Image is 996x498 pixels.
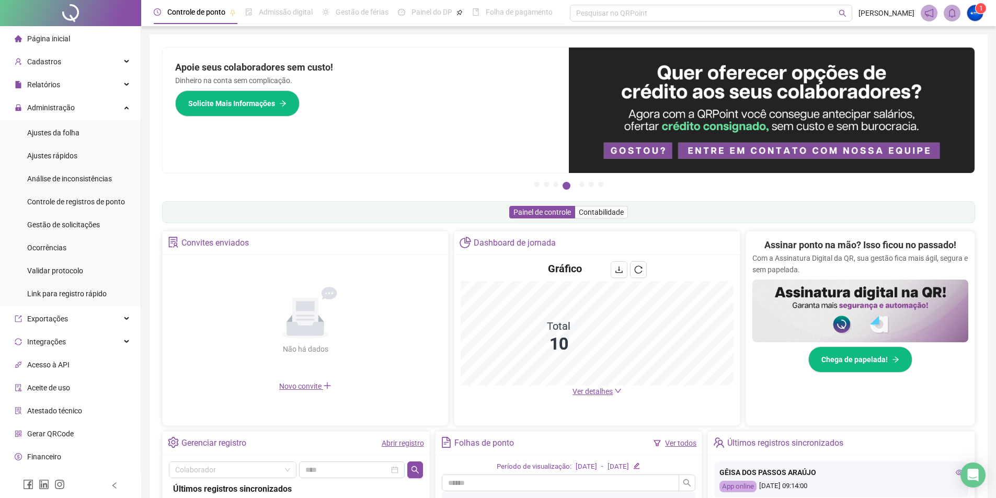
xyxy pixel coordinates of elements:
[175,90,300,117] button: Solicite Mais Informações
[188,98,275,109] span: Solicite Mais Informações
[279,100,287,107] span: arrow-right
[472,8,479,16] span: book
[719,481,963,493] div: [DATE] 09:14:00
[752,280,968,342] img: banner%2F02c71560-61a6-44d4-94b9-c8ab97240462.png
[563,182,570,190] button: 4
[719,481,757,493] div: App online
[175,60,556,75] h2: Apoie seus colaboradores sem custo!
[27,57,61,66] span: Cadastros
[15,35,22,42] span: home
[175,75,556,86] p: Dinheiro na conta sem complicação.
[230,9,236,16] span: pushpin
[27,103,75,112] span: Administração
[752,252,968,275] p: Com a Assinatura Digital da QR, sua gestão fica mais ágil, segura e sem papelada.
[382,439,424,447] a: Abrir registro
[168,237,179,248] span: solution
[598,182,603,187] button: 7
[634,265,643,274] span: reload
[576,461,597,472] div: [DATE]
[27,338,66,346] span: Integrações
[323,381,331,390] span: plus
[27,175,112,183] span: Análise de inconsistências
[15,315,22,322] span: export
[553,182,558,187] button: 3
[27,34,70,43] span: Página inicial
[398,8,405,16] span: dashboard
[924,8,934,18] span: notification
[15,81,22,88] span: file
[727,434,843,452] div: Últimos registros sincronizados
[821,354,888,365] span: Chega de papelada!
[27,289,107,298] span: Link para registro rápido
[27,267,83,275] span: Validar protocolo
[15,430,22,437] span: qrcode
[322,8,329,16] span: sun
[497,461,571,472] div: Período de visualização:
[411,466,419,474] span: search
[544,182,549,187] button: 2
[27,430,74,438] span: Gerar QRCode
[27,361,70,369] span: Acesso à API
[534,182,540,187] button: 1
[654,439,661,447] span: filter
[764,238,956,252] h2: Assinar ponto na mão? Isso ficou no passado!
[683,479,691,487] span: search
[173,482,419,495] div: Últimos registros sincronizados
[27,152,77,160] span: Ajustes rápidos
[27,407,82,415] span: Atestado técnico
[181,434,246,452] div: Gerenciar registro
[956,469,963,476] span: eye
[569,48,975,173] img: banner%2Fa8ee1423-cce5-4ffa-a127-5a2d429cc7d8.png
[601,461,603,472] div: -
[719,467,963,478] div: GÊISA DOS PASSOS ARAÚJO
[27,315,68,323] span: Exportações
[15,361,22,368] span: api
[23,479,33,490] span: facebook
[27,384,70,392] span: Aceite de uso
[257,343,353,355] div: Não há dados
[245,8,253,16] span: file-done
[27,129,79,137] span: Ajustes da folha
[181,234,249,252] div: Convites enviados
[456,9,463,16] span: pushpin
[441,437,452,448] span: file-text
[892,356,899,363] span: arrow-right
[454,434,514,452] div: Folhas de ponto
[54,479,65,490] span: instagram
[39,479,49,490] span: linkedin
[486,8,553,16] span: Folha de pagamento
[167,8,225,16] span: Controle de ponto
[947,8,957,18] span: bell
[665,439,696,447] a: Ver todos
[27,221,100,229] span: Gestão de solicitações
[967,5,983,21] img: 52457
[154,8,161,16] span: clock-circle
[608,461,629,472] div: [DATE]
[579,182,585,187] button: 5
[411,8,452,16] span: Painel do DP
[259,8,313,16] span: Admissão digital
[614,387,622,395] span: down
[839,9,846,17] span: search
[15,104,22,111] span: lock
[27,244,66,252] span: Ocorrências
[615,265,623,274] span: download
[168,437,179,448] span: setting
[573,387,622,396] a: Ver detalhes down
[713,437,724,448] span: team
[460,237,471,248] span: pie-chart
[633,462,640,469] span: edit
[979,5,983,12] span: 1
[573,387,613,396] span: Ver detalhes
[15,453,22,460] span: dollar
[976,3,986,14] sup: Atualize o seu contato no menu Meus Dados
[548,261,582,276] h4: Gráfico
[27,453,61,461] span: Financeiro
[858,7,914,19] span: [PERSON_NAME]
[279,382,331,390] span: Novo convite
[15,58,22,65] span: user-add
[960,462,986,488] div: Open Intercom Messenger
[808,346,912,373] button: Chega de papelada!
[27,80,60,89] span: Relatórios
[111,482,118,489] span: left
